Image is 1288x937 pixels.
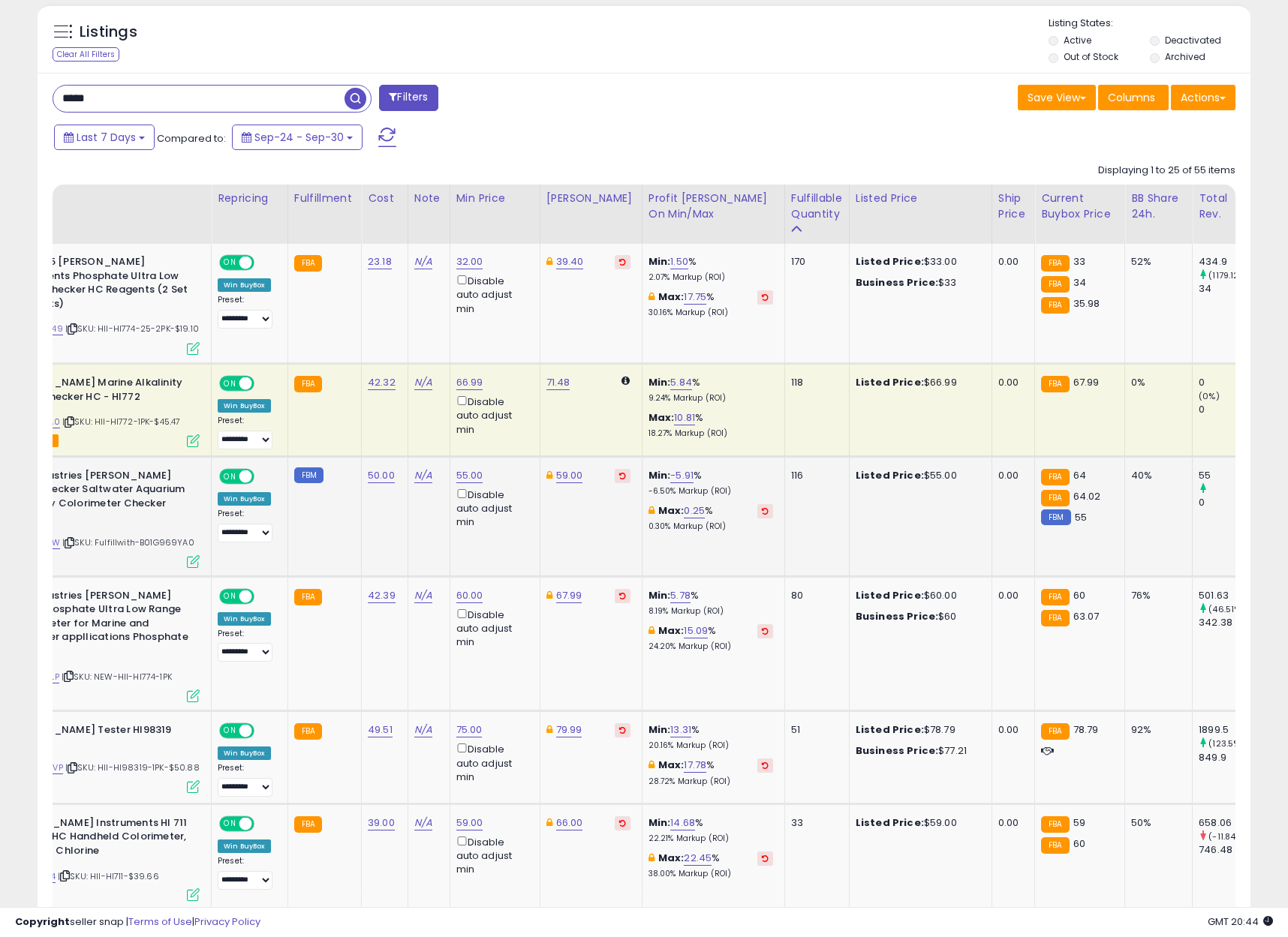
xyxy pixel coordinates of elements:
div: % [649,469,773,497]
b: Max: [658,851,685,865]
small: (-11.84%) [1208,830,1246,842]
div: Preset: [218,629,276,662]
div: Clear All Filters [53,47,119,62]
h5: Listings [80,22,137,43]
a: 15.09 [684,623,708,638]
small: FBA [1041,610,1069,626]
span: ON [221,257,239,269]
small: (46.51%) [1208,603,1244,615]
a: 5.84 [670,375,692,390]
div: BB Share 24h. [1131,191,1186,222]
a: 13.31 [670,722,691,737]
a: 60.00 [456,588,483,603]
a: 79.99 [556,722,582,737]
span: | SKU: HII-HI772-1PK-$45.47 [62,416,181,428]
span: ON [221,590,239,602]
p: 30.16% Markup (ROI) [649,308,773,318]
i: This overrides the store level max markup for this listing [649,292,655,302]
div: $77.21 [856,744,980,758]
a: 59.00 [456,815,483,830]
div: Repricing [218,191,281,206]
div: 170 [791,255,838,269]
div: Note [414,191,444,206]
div: Total Rev. [1199,191,1253,222]
div: 849.9 [1199,751,1259,764]
a: 17.75 [684,290,706,305]
small: FBA [294,589,322,605]
a: 39.00 [368,815,395,830]
div: Win BuyBox [218,746,271,760]
div: Fulfillment [294,191,355,206]
span: OFF [252,470,276,482]
span: 60 [1073,588,1085,602]
i: Revert to store-level Dynamic Max Price [619,258,626,266]
b: Listed Price: [856,722,924,737]
div: $66.99 [856,376,980,389]
div: 0.00 [998,376,1023,389]
div: % [649,411,773,439]
div: Win BuyBox [218,399,271,413]
b: Business Price: [856,743,938,758]
div: Preset: [218,416,276,449]
div: Disable auto adjust min [456,606,528,650]
div: Disable auto adjust min [456,486,528,530]
div: 0.00 [998,723,1023,737]
div: 746.48 [1199,843,1259,857]
div: % [649,589,773,617]
a: N/A [414,588,432,603]
div: 0.00 [998,589,1023,602]
label: Active [1064,34,1091,47]
span: ON [221,377,239,390]
b: [PERSON_NAME] Tester HI98319 [8,723,191,741]
div: 658.06 [1199,816,1259,830]
b: [PERSON_NAME] Instruments HI 711 Checker HC Handheld Colorimeter, For Total Chlorine [7,816,189,862]
b: Min: [649,722,671,737]
i: This overrides the store level Dynamic Max Price for this listing [546,257,552,266]
p: 24.20% Markup (ROI) [649,641,773,652]
small: FBM [1041,509,1070,525]
span: OFF [252,817,276,830]
div: 51 [791,723,838,737]
span: OFF [252,377,276,390]
div: 1899.5 [1199,723,1259,737]
div: 501.63 [1199,589,1259,602]
div: Preset: [218,295,276,329]
a: 1.50 [670,254,688,269]
div: Profit [PERSON_NAME] on Min/Max [649,191,778,222]
a: 66.00 [556,815,583,830]
div: 342.38 [1199,616,1259,629]
p: 20.16% Markup (ROI) [649,740,773,751]
strong: Copyright [15,914,70,929]
small: FBA [1041,723,1069,740]
div: 50% [1131,816,1181,830]
div: 0.00 [998,816,1023,830]
a: 50.00 [368,468,395,483]
div: 0 [1199,376,1259,389]
div: Disable auto adjust min [456,393,528,437]
b: Min: [649,815,671,830]
div: $59.00 [856,816,980,830]
span: ON [221,725,239,737]
div: Fulfillable Quantity [791,191,843,222]
small: (1179.12%) [1208,269,1250,281]
small: FBA [1041,255,1069,272]
span: 34 [1073,275,1086,290]
small: FBA [1041,490,1069,506]
b: Max: [658,290,685,304]
button: Columns [1098,85,1169,110]
small: FBA [1041,816,1069,833]
div: 40% [1131,469,1181,482]
small: FBA [294,723,322,740]
p: 22.21% Markup (ROI) [649,833,773,844]
div: Preset: [218,763,276,797]
span: OFF [252,725,276,737]
label: Archived [1165,50,1205,63]
a: 32.00 [456,254,483,269]
button: Filters [379,85,438,111]
small: FBA [1041,469,1069,485]
div: Disable auto adjust min [456,740,528,784]
b: Min: [649,254,671,269]
div: 0% [1131,376,1181,389]
p: 18.27% Markup (ROI) [649,428,773,439]
span: OFF [252,590,276,602]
